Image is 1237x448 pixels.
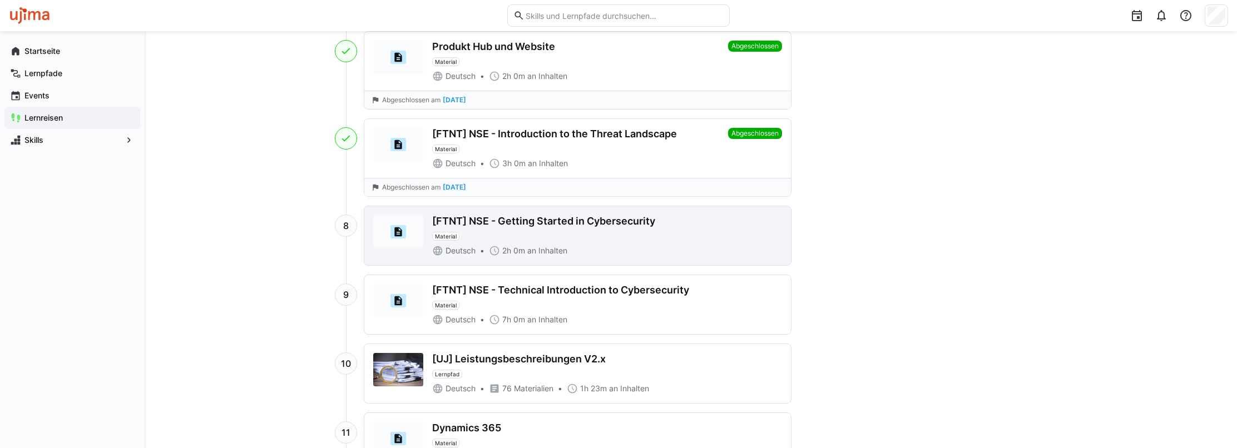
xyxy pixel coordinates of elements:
[446,158,476,169] span: Deutsch
[335,283,357,306] div: 9
[335,421,357,444] div: 11
[502,245,567,256] span: 2h 0m an Inhalten
[382,96,441,104] span: Abgeschlossen am
[502,314,567,325] span: 7h 0m an Inhalten
[502,383,553,394] span: 76 Materialien
[335,215,357,237] div: 8
[446,383,476,394] span: Deutsch
[432,128,677,140] div: [FTNT] NSE - Introduction to the Threat Landscape
[502,71,567,82] span: 2h 0m an Inhalten
[435,233,457,240] span: Material
[435,371,459,377] span: Lernpfad
[502,158,568,169] span: 3h 0m an Inhalten
[432,41,555,53] div: Produkt Hub und Website
[432,284,689,296] div: [FTNT] NSE - Technical Introduction to Cybersecurity
[432,215,655,227] div: [FTNT] NSE - Getting Started in Cybersecurity
[728,128,782,139] span: Abgeschlossen
[432,422,501,434] div: Dynamics 365
[580,383,649,394] span: 1h 23m an Inhalten
[435,302,457,308] span: Material
[382,183,441,192] span: Abgeschlossen am
[335,352,357,375] div: 10
[435,58,457,65] span: Material
[435,146,457,152] span: Material
[446,71,476,82] span: Deutsch
[446,245,476,256] span: Deutsch
[373,353,423,386] img: [UJ] Leistungsbeschreibungen V2.x
[432,353,606,365] div: [UJ] Leistungsbeschreibungen V2.x
[443,96,466,104] span: [DATE]
[435,440,457,446] span: Material
[446,314,476,325] span: Deutsch
[728,41,782,52] span: Abgeschlossen
[443,183,466,191] span: [DATE]
[525,11,724,21] input: Skills und Lernpfade durchsuchen…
